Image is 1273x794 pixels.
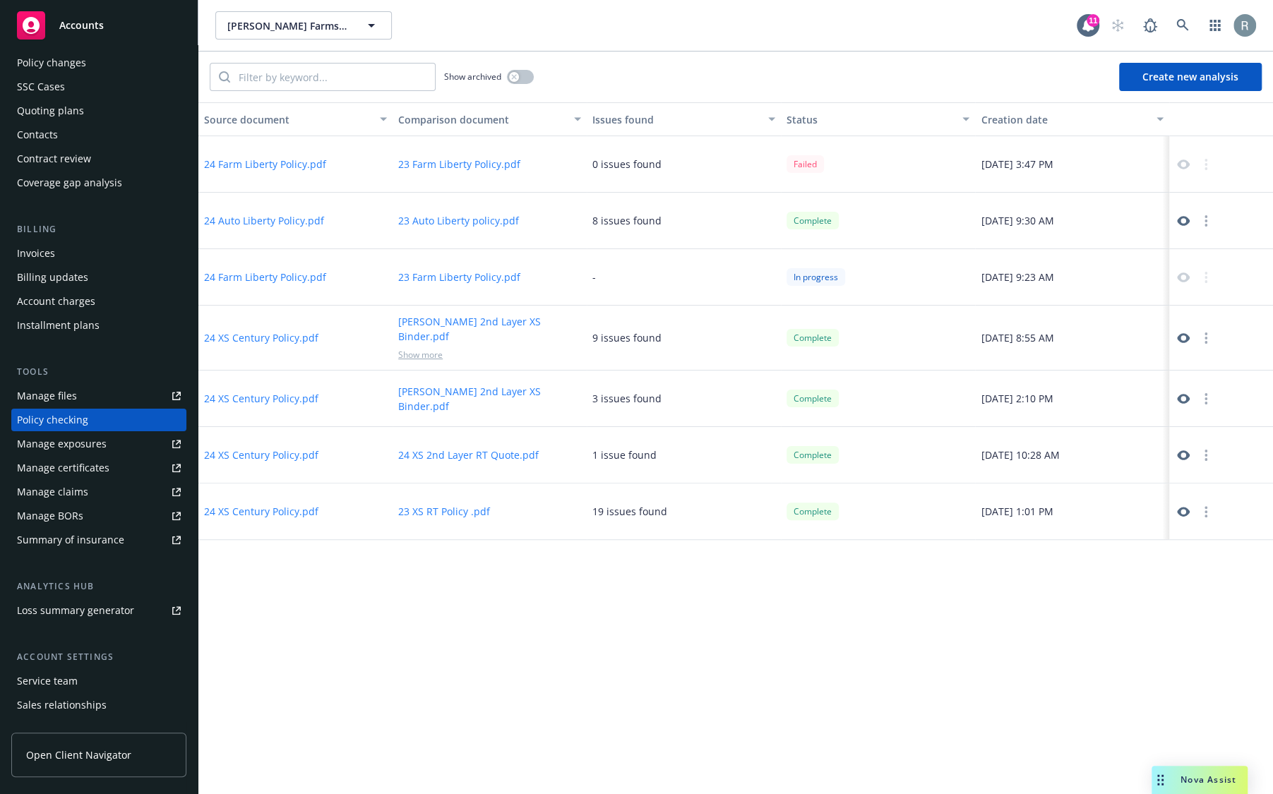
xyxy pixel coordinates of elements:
button: 24 XS Century Policy.pdf [204,391,318,406]
div: Issues found [592,112,760,127]
a: Service team [11,670,186,692]
div: Manage exposures [17,433,107,455]
a: Manage exposures [11,433,186,455]
div: Account charges [17,290,95,313]
button: 23 Farm Liberty Policy.pdf [398,270,520,284]
div: Contract review [17,148,91,170]
span: Show archived [444,71,501,83]
div: Complete [787,446,839,464]
button: Creation date [975,102,1169,136]
div: 0 issues found [592,157,662,172]
a: Switch app [1201,11,1229,40]
a: Invoices [11,242,186,265]
button: Nova Assist [1152,766,1248,794]
div: - [592,270,596,284]
img: photo [1233,14,1256,37]
div: 11 [1087,14,1099,27]
div: Account settings [11,650,186,664]
a: Sales relationships [11,694,186,716]
div: Complete [787,329,839,347]
div: Billing [11,222,186,236]
div: Policy changes [17,52,86,74]
button: 23 XS RT Policy .pdf [398,504,490,519]
span: Show more [398,349,443,361]
div: Status [787,112,954,127]
div: Invoices [17,242,55,265]
div: 9 issues found [592,330,662,345]
div: Tools [11,365,186,379]
div: Source document [204,112,371,127]
a: Summary of insurance [11,529,186,551]
div: Service team [17,670,78,692]
div: Creation date [981,112,1148,127]
div: [DATE] 8:55 AM [975,306,1169,371]
a: Search [1169,11,1197,40]
div: 3 issues found [592,391,662,406]
span: Accounts [59,20,104,31]
span: [PERSON_NAME] Farms LLC [227,18,349,33]
div: 1 issue found [592,447,657,462]
div: Manage BORs [17,505,83,527]
span: Open Client Navigator [26,747,131,762]
div: Failed [787,155,824,173]
a: Contract review [11,148,186,170]
div: Billing updates [17,266,88,289]
div: Drag to move [1152,766,1169,794]
div: Analytics hub [11,579,186,594]
div: [DATE] 9:30 AM [975,193,1169,249]
a: Related accounts [11,718,186,740]
a: Manage BORs [11,505,186,527]
button: 24 Farm Liberty Policy.pdf [204,270,326,284]
button: Issues found [587,102,781,136]
a: Manage certificates [11,457,186,479]
div: Manage certificates [17,457,109,479]
div: Contacts [17,124,58,146]
div: Manage files [17,385,77,407]
a: SSC Cases [11,76,186,98]
span: Nova Assist [1181,774,1236,786]
a: Contacts [11,124,186,146]
div: [DATE] 3:47 PM [975,136,1169,193]
div: Coverage gap analysis [17,172,122,194]
svg: Search [219,71,230,83]
div: [DATE] 9:23 AM [975,249,1169,306]
div: 19 issues found [592,504,667,519]
a: Manage files [11,385,186,407]
button: [PERSON_NAME] 2nd Layer XS Binder.pdf [398,314,581,344]
button: [PERSON_NAME] Farms LLC [215,11,392,40]
div: In progress [787,268,845,286]
a: Account charges [11,290,186,313]
div: Installment plans [17,314,100,337]
button: 23 Auto Liberty policy.pdf [398,213,519,228]
input: Filter by keyword... [230,64,435,90]
div: Policy checking [17,409,88,431]
a: Quoting plans [11,100,186,122]
div: [DATE] 1:01 PM [975,483,1169,540]
div: [DATE] 10:28 AM [975,427,1169,483]
div: Comparison document [398,112,566,127]
a: Coverage gap analysis [11,172,186,194]
a: Policy checking [11,409,186,431]
a: Accounts [11,6,186,45]
div: Quoting plans [17,100,84,122]
a: Report a Bug [1136,11,1164,40]
div: [DATE] 2:10 PM [975,371,1169,427]
div: Complete [787,212,839,229]
button: 24 XS Century Policy.pdf [204,504,318,519]
a: Policy changes [11,52,186,74]
div: Complete [787,390,839,407]
button: 23 Farm Liberty Policy.pdf [398,157,520,172]
a: Billing updates [11,266,186,289]
div: 8 issues found [592,213,662,228]
button: 24 XS Century Policy.pdf [204,447,318,462]
a: Start snowing [1104,11,1132,40]
button: Create new analysis [1119,63,1262,91]
button: Comparison document [393,102,587,136]
a: Loss summary generator [11,599,186,622]
button: 24 Auto Liberty Policy.pdf [204,213,324,228]
button: 24 XS Century Policy.pdf [204,330,318,345]
div: SSC Cases [17,76,65,98]
div: Loss summary generator [17,599,134,622]
a: Manage claims [11,481,186,503]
